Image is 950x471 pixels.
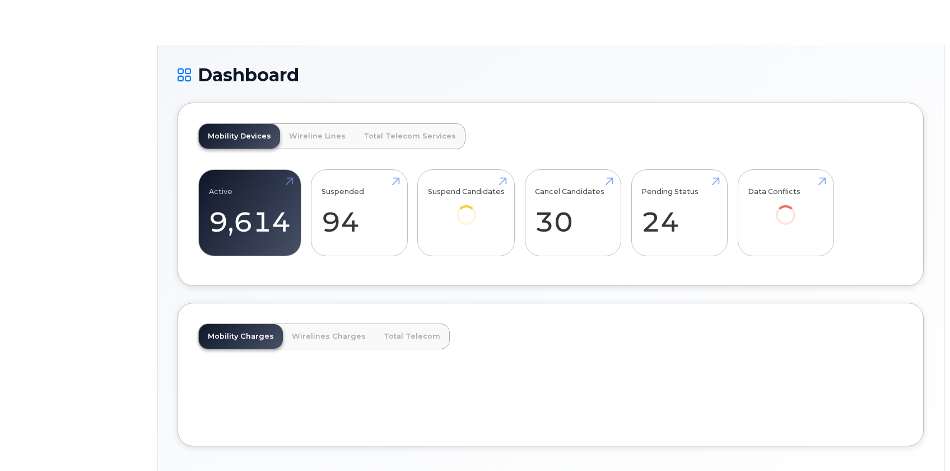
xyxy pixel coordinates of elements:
[535,176,611,250] a: Cancel Candidates 30
[748,176,823,241] a: Data Conflicts
[322,176,397,250] a: Suspended 94
[280,124,355,149] a: Wireline Lines
[428,176,505,241] a: Suspend Candidates
[199,124,280,149] a: Mobility Devices
[178,65,924,85] h1: Dashboard
[283,324,375,349] a: Wirelines Charges
[641,176,717,250] a: Pending Status 24
[209,176,291,250] a: Active 9,614
[375,324,449,349] a: Total Telecom
[355,124,465,149] a: Total Telecom Services
[199,324,283,349] a: Mobility Charges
